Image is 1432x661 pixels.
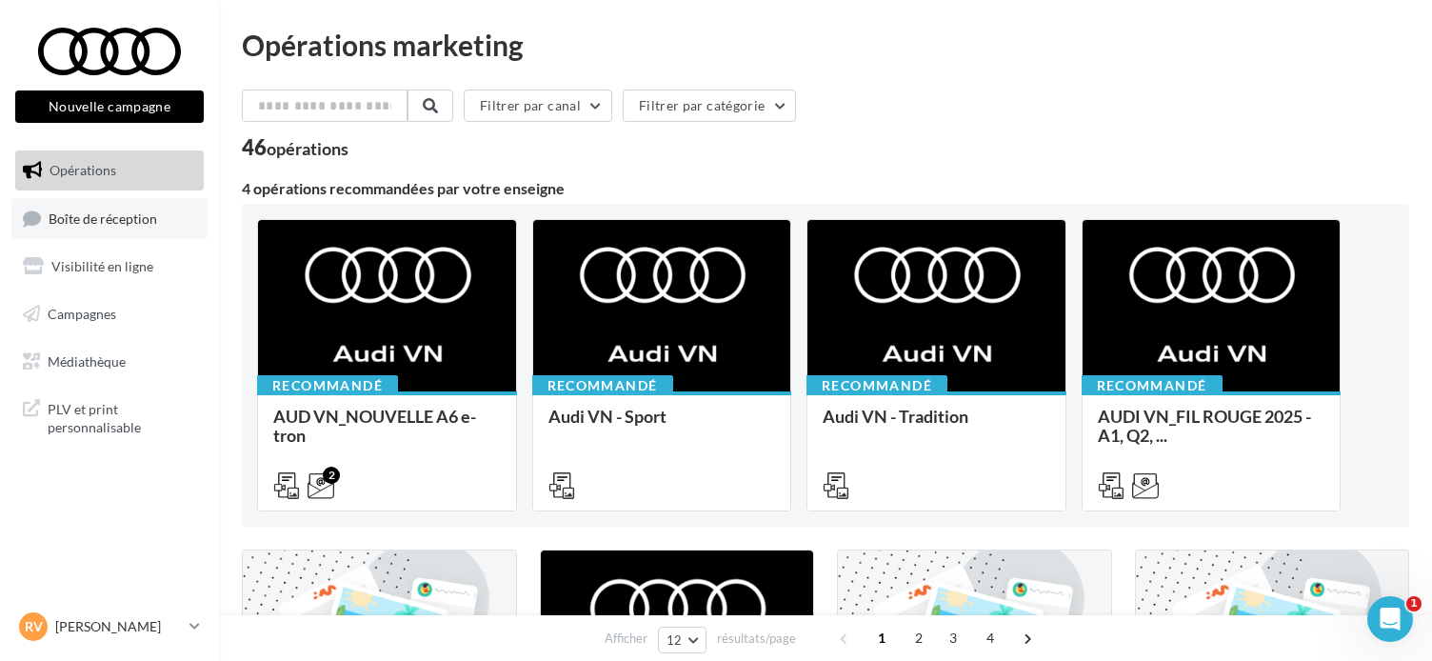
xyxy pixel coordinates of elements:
p: [PERSON_NAME] [55,617,182,636]
span: Audi VN - Tradition [823,406,968,427]
span: AUDI VN_FIL ROUGE 2025 - A1, Q2, ... [1098,406,1311,446]
span: Médiathèque [48,352,126,369]
div: opérations [267,140,348,157]
div: 46 [242,137,348,158]
a: Visibilité en ligne [11,247,208,287]
span: Audi VN - Sport [548,406,666,427]
button: 12 [658,627,706,653]
span: 3 [938,623,968,653]
span: Campagnes [48,306,116,322]
span: RV [25,617,43,636]
div: Recommandé [1082,375,1223,396]
div: Recommandé [532,375,673,396]
span: AUD VN_NOUVELLE A6 e-tron [273,406,476,446]
a: Campagnes [11,294,208,334]
span: 1 [866,623,897,653]
span: 4 [975,623,1005,653]
span: 1 [1406,596,1422,611]
span: 2 [904,623,934,653]
span: Boîte de réception [49,210,157,226]
button: Nouvelle campagne [15,90,204,123]
span: 12 [666,632,683,648]
button: Filtrer par catégorie [623,90,796,122]
div: Opérations marketing [242,30,1409,59]
a: Boîte de réception [11,198,208,239]
a: Opérations [11,150,208,190]
div: 4 opérations recommandées par votre enseigne [242,181,1409,196]
span: Visibilité en ligne [51,258,153,274]
span: résultats/page [717,630,796,648]
span: Opérations [50,162,116,178]
a: RV [PERSON_NAME] [15,609,204,645]
button: Filtrer par canal [464,90,612,122]
a: Médiathèque [11,342,208,382]
span: Afficher [605,630,647,648]
div: Recommandé [806,375,947,396]
iframe: Intercom live chat [1367,596,1413,642]
span: PLV et print personnalisable [48,396,196,437]
div: Recommandé [257,375,398,396]
div: 2 [323,467,340,484]
a: PLV et print personnalisable [11,389,208,445]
